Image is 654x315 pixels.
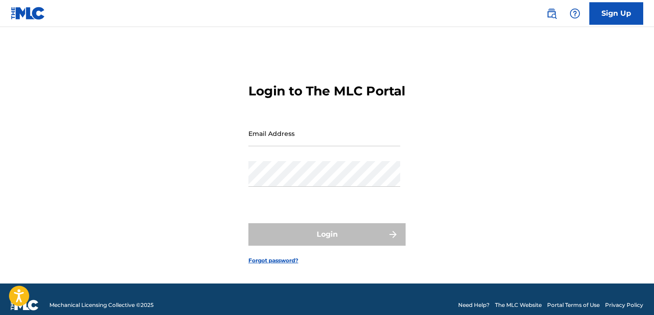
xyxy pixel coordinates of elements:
img: search [546,8,557,19]
h3: Login to The MLC Portal [248,83,405,99]
a: Sign Up [589,2,643,25]
img: help [570,8,580,19]
a: Forgot password? [248,256,298,265]
img: logo [11,300,39,310]
a: The MLC Website [495,301,542,309]
a: Public Search [543,4,561,22]
a: Privacy Policy [605,301,643,309]
a: Portal Terms of Use [547,301,600,309]
img: MLC Logo [11,7,45,20]
div: Help [566,4,584,22]
span: Mechanical Licensing Collective © 2025 [49,301,154,309]
a: Need Help? [458,301,490,309]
